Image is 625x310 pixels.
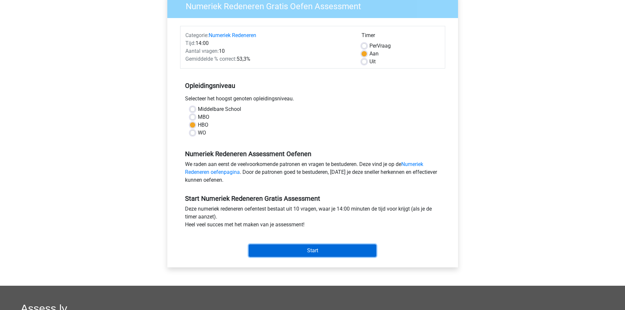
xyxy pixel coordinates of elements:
label: Aan [369,50,379,58]
label: Vraag [369,42,391,50]
label: MBO [198,113,209,121]
div: 14:00 [180,39,357,47]
h5: Start Numeriek Redeneren Gratis Assessment [185,195,440,202]
label: Middelbare School [198,105,241,113]
div: Timer [362,31,440,42]
a: Numeriek Redeneren [209,32,256,38]
span: Categorie: [185,32,209,38]
div: 10 [180,47,357,55]
input: Start [249,244,376,257]
label: Uit [369,58,376,66]
div: Deze numeriek redeneren oefentest bestaat uit 10 vragen, waar je 14:00 minuten de tijd voor krijg... [180,205,445,231]
label: WO [198,129,206,137]
a: Numeriek Redeneren oefenpagina [185,161,423,175]
span: Gemiddelde % correct: [185,56,237,62]
h5: Opleidingsniveau [185,79,440,92]
div: Selecteer het hoogst genoten opleidingsniveau. [180,95,445,105]
h5: Numeriek Redeneren Assessment Oefenen [185,150,440,158]
span: Per [369,43,377,49]
div: 53,3% [180,55,357,63]
label: HBO [198,121,208,129]
span: Tijd: [185,40,196,46]
div: We raden aan eerst de veelvoorkomende patronen en vragen te bestuderen. Deze vind je op de . Door... [180,160,445,187]
span: Aantal vragen: [185,48,219,54]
